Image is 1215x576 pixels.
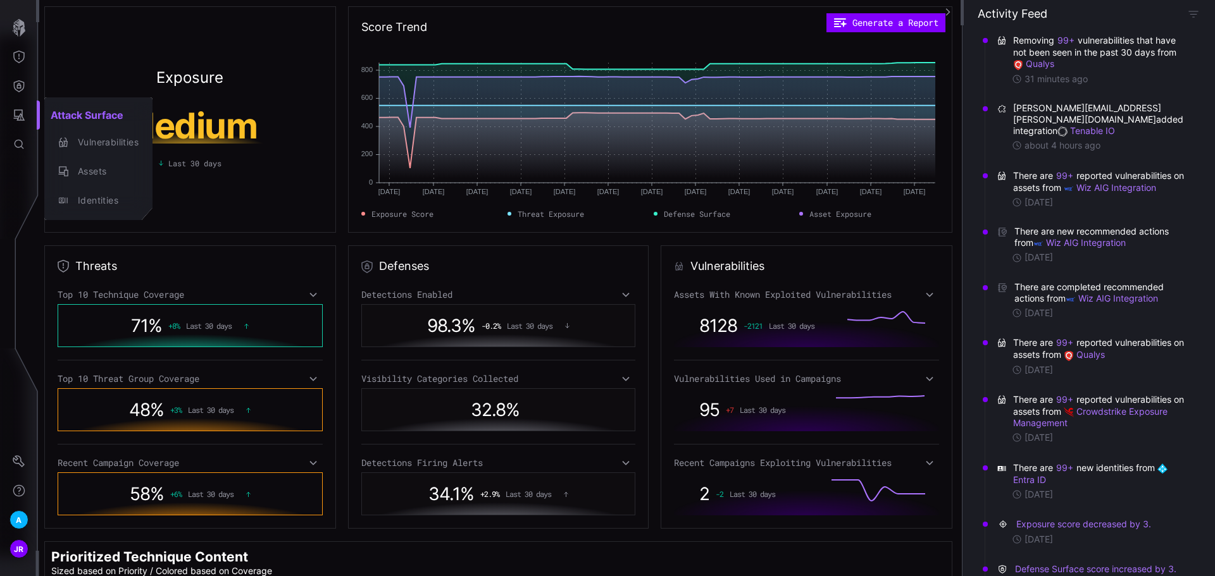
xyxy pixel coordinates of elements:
[72,135,139,150] div: Vulnerabilities
[44,186,153,215] button: Identities
[72,193,139,209] div: Identities
[44,102,153,128] h2: Attack Surface
[44,128,153,157] button: Vulnerabilities
[72,164,139,180] div: Assets
[44,157,153,186] button: Assets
